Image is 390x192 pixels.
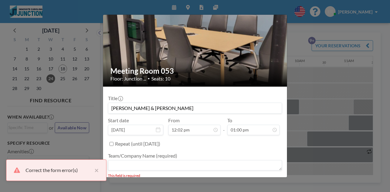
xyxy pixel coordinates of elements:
[110,76,146,82] span: Floor: Junction ...
[91,167,99,174] button: close
[108,117,129,123] label: Start date
[110,66,280,76] h2: Meeting Room 053
[26,167,91,174] div: Correct the form error(s)
[168,117,180,123] label: From
[108,153,177,159] label: Team/Company Name (required)
[148,76,150,81] span: •
[108,103,282,113] input: Emil's reservation
[115,141,160,147] label: Repeat (until [DATE])
[151,76,170,82] span: Seats: 10
[108,95,122,101] label: Title
[223,120,225,133] span: -
[227,117,232,123] label: To
[108,173,282,178] div: This field is required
